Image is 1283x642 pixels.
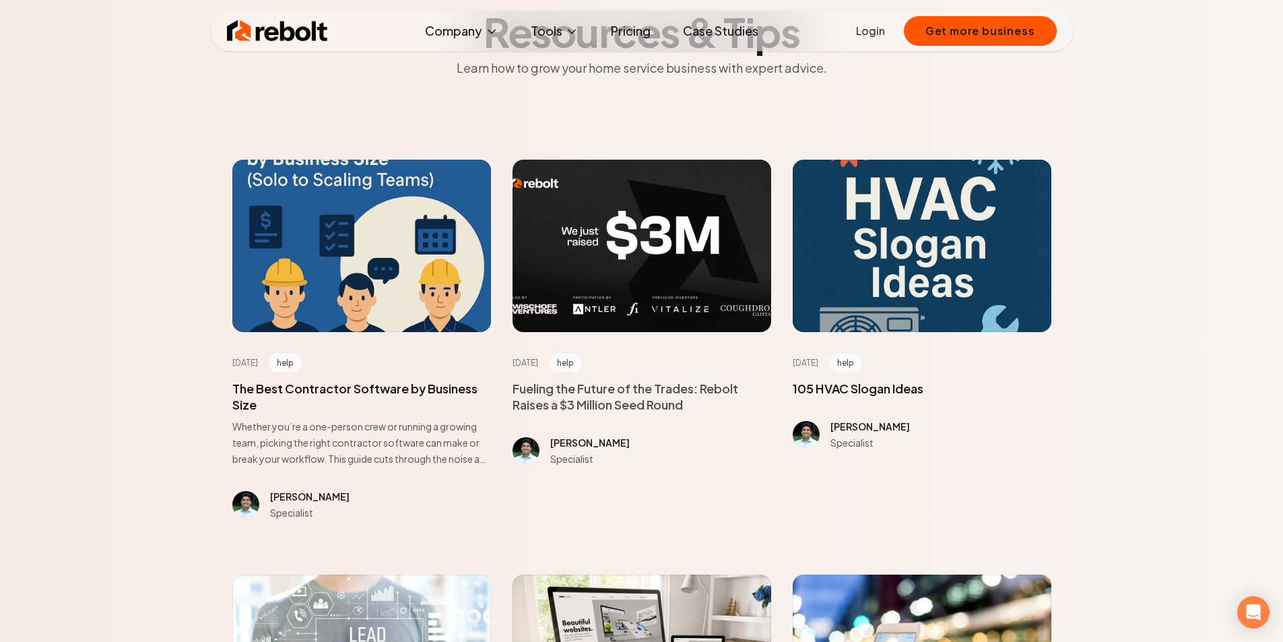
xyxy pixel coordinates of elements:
button: Tools [520,18,589,44]
button: Get more business [904,16,1057,46]
a: 105 HVAC Slogan Ideas [793,381,923,396]
span: [PERSON_NAME] [830,420,910,432]
a: Pricing [600,18,661,44]
p: Learn how to grow your home service business with expert advice. [416,57,868,79]
span: [PERSON_NAME] [550,437,630,449]
a: Login [856,23,885,39]
time: [DATE] [232,358,258,368]
button: Company [414,18,509,44]
span: [PERSON_NAME] [270,490,350,503]
a: The Best Contractor Software by Business Size [232,381,478,412]
span: help [269,354,302,373]
a: Case Studies [672,18,769,44]
h2: Resources & Tips [416,11,868,52]
img: Rebolt Logo [227,18,328,44]
a: Fueling the Future of the Trades: Rebolt Raises a $3 Million Seed Round [513,381,738,412]
span: help [829,354,862,373]
span: help [549,354,582,373]
div: Open Intercom Messenger [1237,596,1270,629]
time: [DATE] [793,358,818,368]
time: [DATE] [513,358,538,368]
